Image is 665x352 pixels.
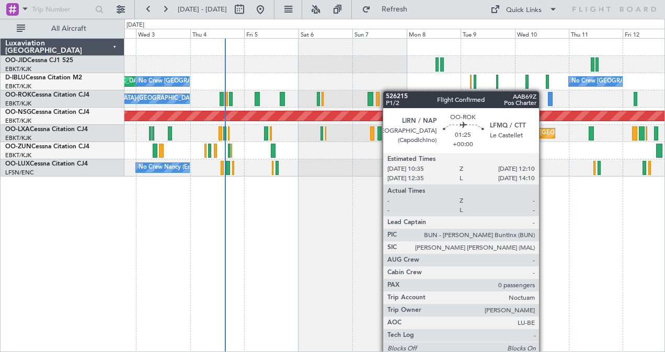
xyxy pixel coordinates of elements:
div: Thu 11 [569,29,623,38]
span: OO-NSG [5,109,31,115]
a: OO-JIDCessna CJ1 525 [5,57,73,64]
div: Fri 5 [244,29,298,38]
div: No Crew Nancy (Essey) [139,160,201,175]
a: EBKT/KJK [5,83,31,90]
span: All Aircraft [27,25,110,32]
div: Sat 6 [299,29,352,38]
a: OO-LXACessna Citation CJ4 [5,126,88,133]
div: Mon 8 [407,29,461,38]
input: Trip Number [32,2,92,17]
div: No Crew [GEOGRAPHIC_DATA] ([GEOGRAPHIC_DATA] National) [139,74,314,89]
button: Refresh [357,1,420,18]
div: No Crew Nancy (Essey) [463,160,525,175]
span: OO-LUX [5,161,30,167]
a: EBKT/KJK [5,117,31,125]
span: D-IBLU [5,75,26,81]
div: Tue 9 [461,29,514,38]
a: EBKT/KJK [5,151,31,159]
a: EBKT/KJK [5,65,31,73]
span: [DATE] - [DATE] [178,5,227,14]
a: OO-ROKCessna Citation CJ4 [5,92,89,98]
div: Thu 4 [190,29,244,38]
button: Quick Links [485,1,563,18]
a: OO-LUXCessna Citation CJ4 [5,161,88,167]
a: EBKT/KJK [5,100,31,108]
a: OO-NSGCessna Citation CJ4 [5,109,89,115]
div: Sun 7 [352,29,406,38]
div: Quick Links [506,5,542,16]
div: Wed 10 [515,29,569,38]
span: OO-JID [5,57,27,64]
span: OO-ROK [5,92,31,98]
a: EBKT/KJK [5,134,31,142]
a: D-IBLUCessna Citation M2 [5,75,82,81]
div: [DATE] [127,21,144,30]
span: OO-ZUN [5,144,31,150]
a: LFSN/ENC [5,169,34,177]
button: All Aircraft [12,20,113,37]
span: Refresh [373,6,417,13]
div: Wed 3 [136,29,190,38]
a: OO-ZUNCessna Citation CJ4 [5,144,89,150]
span: OO-LXA [5,126,30,133]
